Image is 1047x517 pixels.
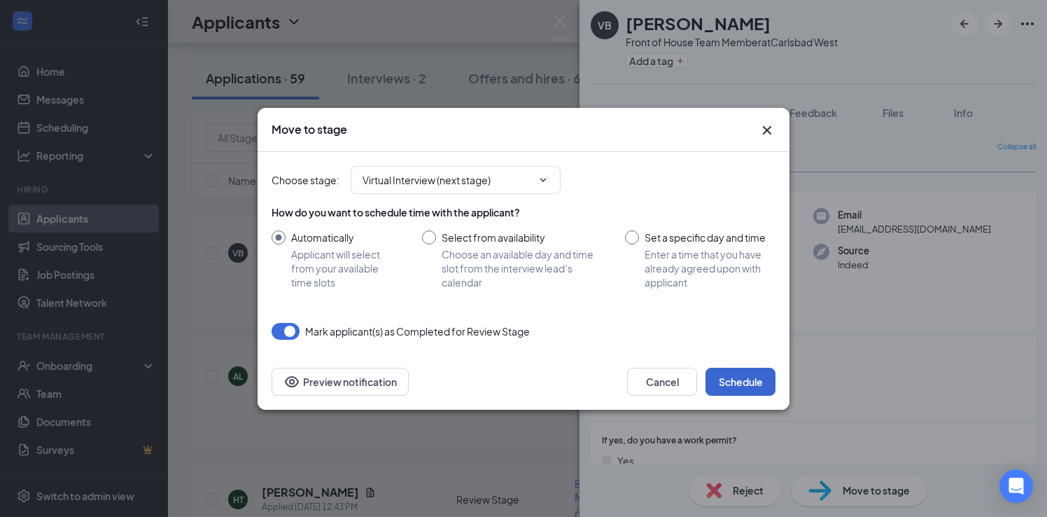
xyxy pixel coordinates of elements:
[283,373,300,390] svg: Eye
[272,122,347,137] h3: Move to stage
[272,172,339,188] span: Choose stage :
[272,205,775,219] div: How do you want to schedule time with the applicant?
[705,368,775,396] button: Schedule
[759,122,775,139] svg: Cross
[999,469,1033,503] div: Open Intercom Messenger
[272,368,409,396] button: Preview notificationEye
[305,323,530,340] span: Mark applicant(s) as Completed for Review Stage
[759,122,775,139] button: Close
[627,368,697,396] button: Cancel
[537,174,549,186] svg: ChevronDown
